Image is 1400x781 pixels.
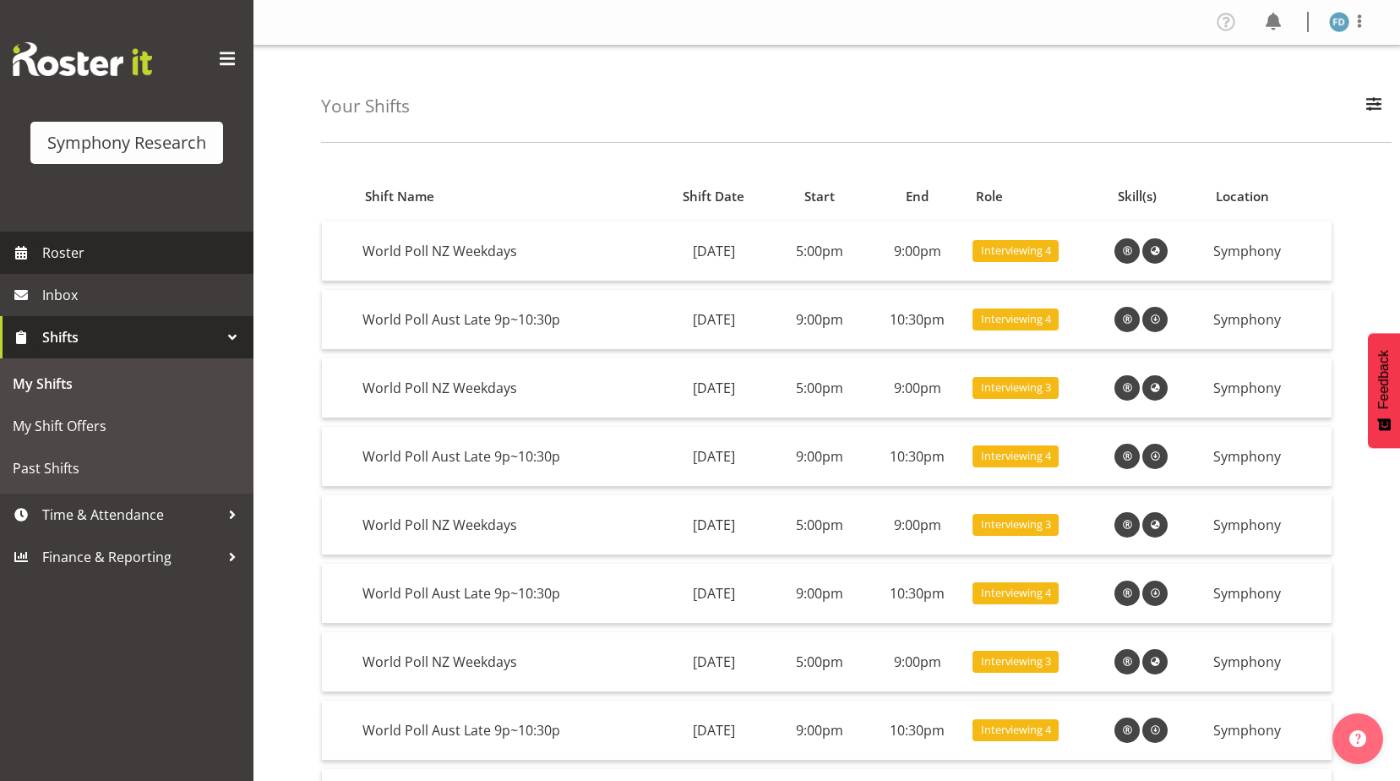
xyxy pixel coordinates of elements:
[869,495,966,555] td: 9:00pm
[356,358,656,418] td: World Poll NZ Weekdays
[656,221,771,281] td: [DATE]
[1216,187,1269,206] span: Location
[906,187,929,206] span: End
[869,221,966,281] td: 9:00pm
[356,564,656,624] td: World Poll Aust Late 9p~10:30p
[1207,495,1332,555] td: Symphony
[1349,730,1366,747] img: help-xxl-2.png
[1368,333,1400,448] button: Feedback - Show survey
[771,427,869,487] td: 9:00pm
[771,358,869,418] td: 5:00pm
[1207,358,1332,418] td: Symphony
[47,130,206,156] div: Symphony Research
[981,585,1051,601] span: Interviewing 4
[1118,187,1157,206] span: Skill(s)
[869,358,966,418] td: 9:00pm
[356,290,656,350] td: World Poll Aust Late 9p~10:30p
[869,564,966,624] td: 10:30pm
[1207,221,1332,281] td: Symphony
[869,701,966,761] td: 10:30pm
[4,405,249,447] a: My Shift Offers
[1329,12,1349,32] img: foziah-dean1868.jpg
[683,187,744,206] span: Shift Date
[804,187,835,206] span: Start
[1207,290,1332,350] td: Symphony
[771,564,869,624] td: 9:00pm
[356,701,656,761] td: World Poll Aust Late 9p~10:30p
[13,42,152,76] img: Rosterit website logo
[321,96,410,116] h4: Your Shifts
[656,632,771,692] td: [DATE]
[771,701,869,761] td: 9:00pm
[771,290,869,350] td: 9:00pm
[656,701,771,761] td: [DATE]
[4,447,249,489] a: Past Shifts
[13,371,241,396] span: My Shifts
[42,502,220,527] span: Time & Attendance
[356,427,656,487] td: World Poll Aust Late 9p~10:30p
[771,632,869,692] td: 5:00pm
[1207,427,1332,487] td: Symphony
[1376,350,1392,409] span: Feedback
[981,722,1051,738] span: Interviewing 4
[869,290,966,350] td: 10:30pm
[1356,88,1392,125] button: Filter Employees
[4,363,249,405] a: My Shifts
[869,427,966,487] td: 10:30pm
[13,456,241,481] span: Past Shifts
[356,632,656,692] td: World Poll NZ Weekdays
[976,187,1003,206] span: Role
[656,564,771,624] td: [DATE]
[656,290,771,350] td: [DATE]
[656,427,771,487] td: [DATE]
[42,544,220,570] span: Finance & Reporting
[869,632,966,692] td: 9:00pm
[13,413,241,439] span: My Shift Offers
[981,243,1051,259] span: Interviewing 4
[981,311,1051,327] span: Interviewing 4
[771,221,869,281] td: 5:00pm
[981,448,1051,464] span: Interviewing 4
[1207,632,1332,692] td: Symphony
[656,495,771,555] td: [DATE]
[981,380,1051,396] span: Interviewing 3
[656,358,771,418] td: [DATE]
[1207,564,1332,624] td: Symphony
[356,221,656,281] td: World Poll NZ Weekdays
[42,282,245,308] span: Inbox
[42,240,245,265] span: Roster
[365,187,434,206] span: Shift Name
[981,653,1051,669] span: Interviewing 3
[1207,701,1332,761] td: Symphony
[981,516,1051,532] span: Interviewing 3
[42,325,220,350] span: Shifts
[771,495,869,555] td: 5:00pm
[356,495,656,555] td: World Poll NZ Weekdays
